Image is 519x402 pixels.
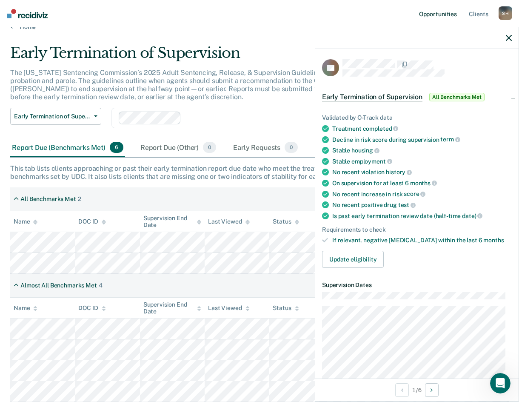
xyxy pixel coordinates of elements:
div: No recent positive drug [332,201,512,209]
div: 1 / 6 [315,379,519,401]
span: term [440,136,460,143]
div: If relevant, negative [MEDICAL_DATA] within the last 6 [332,237,512,244]
div: Last Viewed [208,304,249,312]
span: Early Termination of Supervision [14,113,91,120]
div: DOC ID [78,304,106,312]
div: Early Termination of Supervision [10,44,477,69]
div: Requirements to check [322,226,512,233]
div: Almost All Benchmarks Met [20,282,97,289]
span: Early Termination of Supervision [322,93,422,101]
div: No recent violation [332,168,512,176]
div: Supervision End Date [143,301,201,316]
div: S H [499,6,512,20]
span: test [398,201,416,208]
span: completed [363,125,399,132]
div: Validated by O-Track data [322,114,512,121]
button: Update eligibility [322,251,384,268]
span: employment [351,158,392,165]
div: Early Requests [231,138,299,157]
span: housing [351,147,379,154]
div: Stable [332,158,512,165]
div: Status [273,304,299,312]
div: Last Viewed [208,218,249,225]
div: Status [273,218,299,225]
img: Recidiviz [7,9,48,18]
div: No recent increase in risk [332,190,512,198]
div: Treatment [332,125,512,132]
div: Decline in risk score during supervision [332,136,512,144]
div: Name [14,304,37,312]
div: Is past early termination review date (half-time [332,212,512,220]
div: Name [14,218,37,225]
span: All Benchmarks Met [429,93,485,101]
span: date) [462,212,482,219]
button: Previous Opportunity [395,383,409,397]
div: This tab lists clients approaching or past their early termination report due date who meet the t... [10,164,509,181]
div: All Benchmarks Met [20,195,76,203]
span: history [386,169,412,175]
iframe: Intercom live chat [490,373,510,393]
div: 4 [99,282,103,289]
div: On supervision for at least 6 [332,179,512,187]
div: Report Due (Other) [139,138,218,157]
span: months [410,180,437,187]
div: Early Termination of SupervisionAll Benchmarks Met [315,83,519,111]
span: 0 [285,142,298,153]
div: Supervision End Date [143,215,201,229]
div: Stable [332,146,512,154]
span: months [483,237,504,244]
span: 6 [110,142,123,153]
span: 0 [203,142,216,153]
span: score [404,190,425,197]
div: DOC ID [78,218,106,225]
dt: Supervision Dates [322,281,512,289]
button: Next Opportunity [425,383,439,397]
div: 2 [78,195,81,203]
div: Report Due (Benchmarks Met) [10,138,125,157]
p: The [US_STATE] Sentencing Commission’s 2025 Adult Sentencing, Release, & Supervision Guidelines e... [10,69,467,101]
div: Report Submitted [313,138,389,157]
